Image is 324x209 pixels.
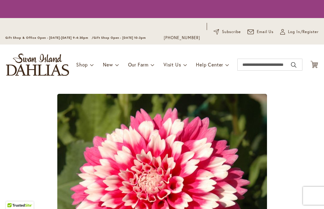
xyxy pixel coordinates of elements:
a: Email Us [247,29,274,35]
span: New [103,61,113,68]
span: Help Center [196,61,223,68]
span: Our Farm [128,61,148,68]
iframe: Launch Accessibility Center [4,188,21,204]
a: Log In/Register [280,29,319,35]
span: Log In/Register [288,29,319,35]
a: [PHONE_NUMBER] [164,35,200,41]
span: Email Us [257,29,274,35]
a: Subscribe [214,29,241,35]
span: Gift Shop Open - [DATE] 10-3pm [94,36,146,40]
button: Search [291,60,296,70]
span: Visit Us [163,61,181,68]
span: Subscribe [222,29,241,35]
span: Shop [76,61,88,68]
a: store logo [6,54,69,76]
span: Gift Shop & Office Open - [DATE]-[DATE] 9-4:30pm / [5,36,94,40]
